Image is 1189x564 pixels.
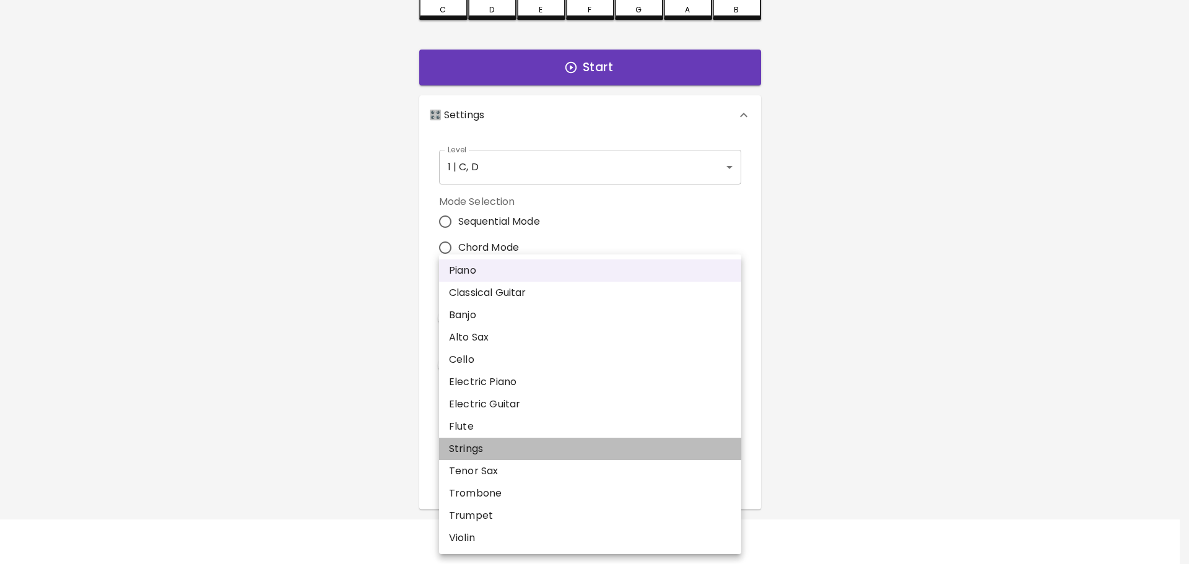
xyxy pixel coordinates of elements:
[439,460,741,482] li: Tenor Sax
[439,371,741,393] li: Electric Piano
[439,282,741,304] li: Classical Guitar
[439,527,741,549] li: Violin
[439,349,741,371] li: Cello
[439,393,741,415] li: Electric Guitar
[439,482,741,505] li: Trombone
[439,505,741,527] li: Trumpet
[439,304,741,326] li: Banjo
[439,259,741,282] li: Piano
[439,326,741,349] li: Alto Sax
[439,415,741,438] li: Flute
[439,438,741,460] li: Strings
